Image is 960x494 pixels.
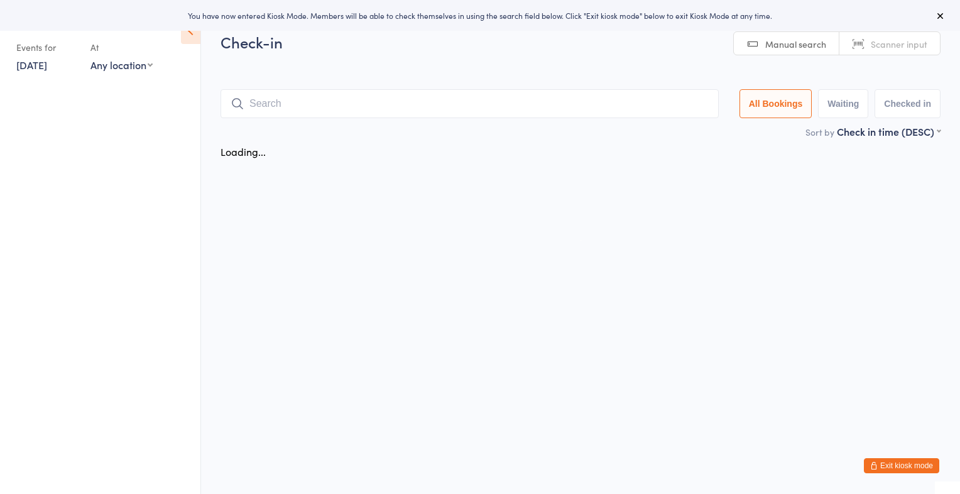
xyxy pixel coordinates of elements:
div: Loading... [221,145,266,158]
button: Exit kiosk mode [864,458,939,473]
span: Scanner input [871,38,927,50]
button: Waiting [818,89,868,118]
div: At [90,37,153,58]
a: [DATE] [16,58,47,72]
div: Check in time (DESC) [837,124,941,138]
input: Search [221,89,719,118]
h2: Check-in [221,31,941,52]
span: Manual search [765,38,826,50]
button: All Bookings [739,89,812,118]
div: Any location [90,58,153,72]
label: Sort by [805,126,834,138]
div: Events for [16,37,78,58]
div: You have now entered Kiosk Mode. Members will be able to check themselves in using the search fie... [20,10,940,21]
button: Checked in [875,89,941,118]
